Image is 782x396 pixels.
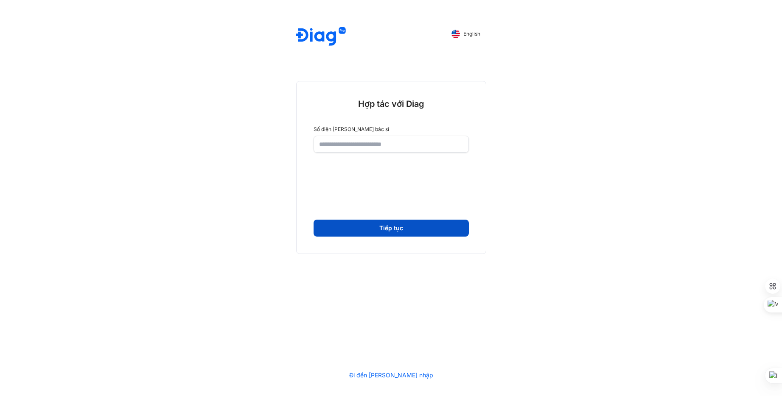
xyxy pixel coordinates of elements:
[358,98,424,109] div: Hợp tác với Diag
[314,126,469,132] label: Số điện [PERSON_NAME] bác sĩ
[463,31,480,37] span: English
[327,170,456,203] iframe: reCAPTCHA
[314,220,469,237] button: Tiếp tục
[296,27,346,47] img: logo
[446,27,486,41] button: English
[349,371,433,379] a: Đi đến [PERSON_NAME] nhập
[451,30,460,38] img: English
